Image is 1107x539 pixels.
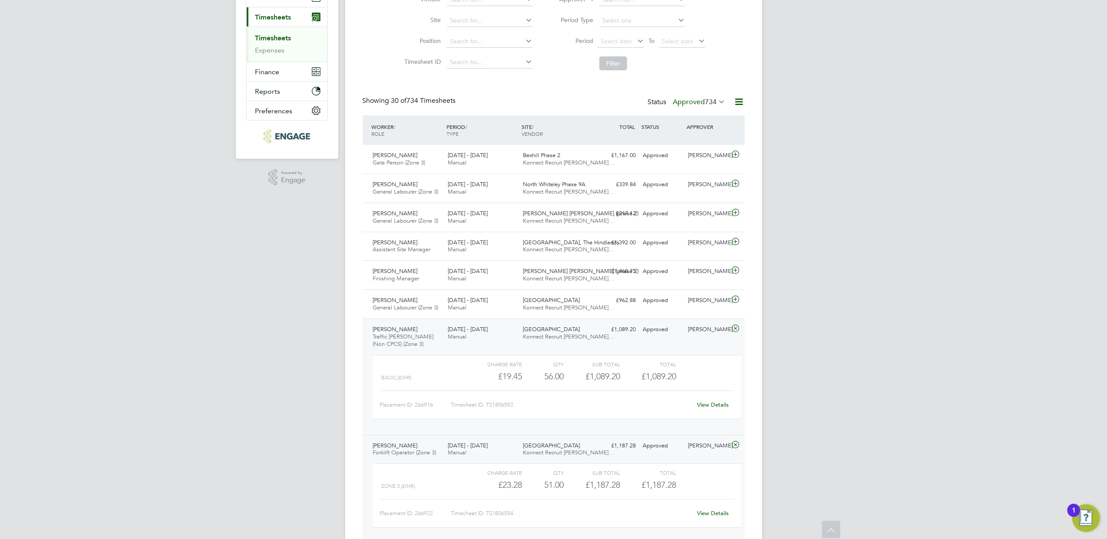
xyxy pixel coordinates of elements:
[554,37,593,45] label: Period
[599,15,685,27] input: Select one
[595,264,640,279] div: £1,468.75
[448,333,466,340] span: Manual
[281,169,305,177] span: Powered by
[554,16,593,24] label: Period Type
[447,36,532,48] input: Search for...
[448,210,488,217] span: [DATE] - [DATE]
[372,130,385,137] span: ROLE
[382,483,415,489] span: zone 3 (£/HR)
[448,181,488,188] span: [DATE] - [DATE]
[448,449,466,456] span: Manual
[1072,504,1100,532] button: Open Resource Center, 1 new notification
[523,151,560,159] span: Bexhill Phase 2
[448,275,466,282] span: Manual
[523,159,614,166] span: Konnect Recruit [PERSON_NAME]…
[373,151,418,159] span: [PERSON_NAME]
[382,375,412,381] span: Basic (£/HR)
[641,480,676,490] span: £1,187.28
[373,239,418,246] span: [PERSON_NAME]
[523,325,580,333] span: [GEOGRAPHIC_DATA]
[620,467,676,478] div: Total
[648,96,727,108] div: Status
[697,509,729,517] a: View Details
[523,304,614,311] span: Konnect Recruit [PERSON_NAME]…
[373,267,418,275] span: [PERSON_NAME]
[255,87,281,95] span: Reports
[247,7,327,26] button: Timesheets
[684,119,730,135] div: APPROVER
[373,325,418,333] span: [PERSON_NAME]
[564,369,620,384] div: £1,089.20
[684,148,730,163] div: [PERSON_NAME]
[394,123,396,130] span: /
[662,37,693,45] span: Select date
[373,449,436,456] span: Forklift Operator (Zone 3)
[391,96,407,105] span: 30 of
[595,439,640,453] div: £1,187.28
[373,217,439,224] span: General Labourer (Zone 3)
[247,101,327,120] button: Preferences
[640,148,685,163] div: Approved
[448,159,466,166] span: Manual
[373,442,418,449] span: [PERSON_NAME]
[373,210,418,217] span: [PERSON_NAME]
[684,322,730,337] div: [PERSON_NAME]
[448,246,466,253] span: Manual
[1072,510,1076,522] div: 1
[255,107,293,115] span: Preferences
[466,478,522,492] div: £23.28
[523,449,614,456] span: Konnect Recruit [PERSON_NAME]…
[255,68,280,76] span: Finance
[402,16,441,24] label: Site
[595,293,640,308] div: £962.88
[363,96,458,105] div: Showing
[522,478,564,492] div: 51.00
[705,98,717,106] span: 734
[373,333,434,348] span: Traffic [PERSON_NAME] (Non CPCS) (Zone 3)
[564,478,620,492] div: £1,187.28
[373,304,439,311] span: General Labourer (Zone 3)
[247,26,327,62] div: Timesheets
[448,325,488,333] span: [DATE] - [DATE]
[448,296,488,304] span: [DATE] - [DATE]
[523,333,614,340] span: Konnect Recruit [PERSON_NAME]…
[601,37,632,45] span: Select date
[522,369,564,384] div: 56.00
[380,506,451,520] div: Placement ID: 266922
[684,177,730,192] div: [PERSON_NAME]
[373,296,418,304] span: [PERSON_NAME]
[264,129,310,143] img: konnectrecruit-logo-retina.png
[522,359,564,369] div: QTY
[451,506,692,520] div: Timesheet ID: TS1806554
[444,119,519,141] div: PERIOD
[247,82,327,101] button: Reports
[448,304,466,311] span: Manual
[448,267,488,275] span: [DATE] - [DATE]
[255,34,291,42] a: Timesheets
[595,236,640,250] div: £1,392.00
[519,119,595,141] div: SITE
[523,275,614,282] span: Konnect Recruit [PERSON_NAME]…
[373,159,426,166] span: Gate Person (Zone 3)
[255,13,291,21] span: Timesheets
[522,130,543,137] span: VENDOR
[640,177,685,192] div: Approved
[246,129,328,143] a: Go to home page
[466,369,522,384] div: £19.45
[247,62,327,81] button: Finance
[373,275,420,282] span: Finishing Manager
[564,467,620,478] div: Sub Total
[268,169,305,186] a: Powered byEngage
[684,207,730,221] div: [PERSON_NAME]
[640,119,685,135] div: STATUS
[522,467,564,478] div: QTY
[446,130,459,137] span: TYPE
[646,35,657,46] span: To
[391,96,456,105] span: 734 Timesheets
[673,98,726,106] label: Approved
[402,58,441,66] label: Timesheet ID
[523,442,580,449] span: [GEOGRAPHIC_DATA]
[380,398,451,412] div: Placement ID: 266916
[465,123,467,130] span: /
[640,236,685,250] div: Approved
